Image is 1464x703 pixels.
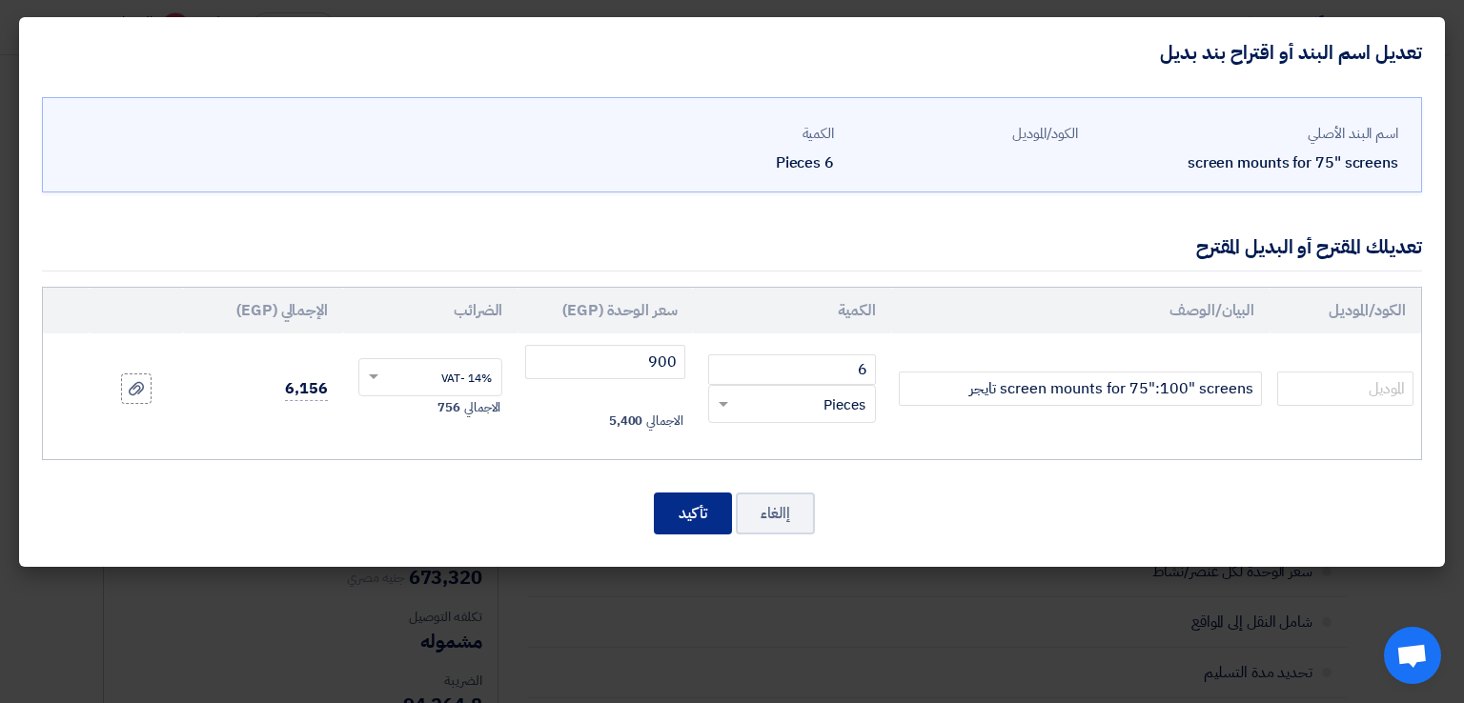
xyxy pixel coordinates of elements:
th: الإجمالي (EGP) [183,288,343,333]
input: Add Item Description [899,372,1262,406]
span: Pieces [823,394,865,416]
input: RFQ_STEP1.ITEMS.2.AMOUNT_TITLE [708,354,876,385]
th: سعر الوحدة (EGP) [518,288,692,333]
th: الكمية [693,288,891,333]
button: تأكيد [654,492,732,534]
input: أدخل سعر الوحدة [525,345,684,379]
div: الكمية [605,123,834,145]
input: الموديل [1277,372,1413,406]
h4: تعديل اسم البند أو اقتراح بند بديل [1160,40,1422,65]
span: 6,156 [285,377,328,401]
th: الكود/الموديل [1270,288,1421,333]
div: تعديلك المقترح أو البديل المقترح [1196,232,1422,261]
th: البيان/الوصف [891,288,1270,333]
span: 756 [437,398,460,417]
div: screen mounts for 75" screens [1093,151,1398,174]
div: الكود/الموديل [849,123,1078,145]
span: الاجمالي [646,412,682,431]
div: Open chat [1384,627,1441,684]
button: إالغاء [736,492,815,534]
span: الاجمالي [464,398,500,417]
th: الضرائب [343,288,518,333]
ng-select: VAT [358,358,502,396]
div: 6 Pieces [605,151,834,174]
span: 5,400 [609,412,643,431]
div: اسم البند الأصلي [1093,123,1398,145]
